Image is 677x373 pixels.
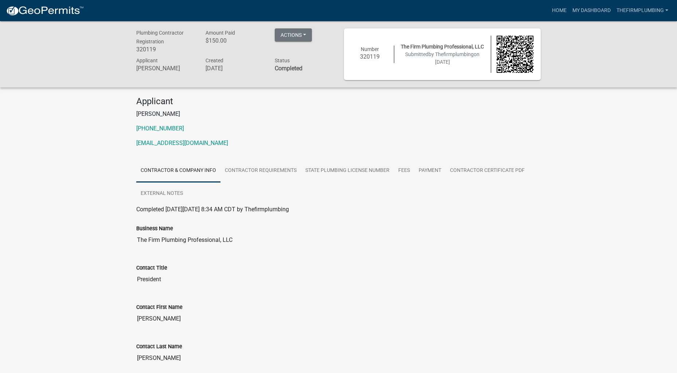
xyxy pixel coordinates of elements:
label: Business Name [136,226,173,231]
h6: 320119 [351,53,388,60]
button: Actions [275,28,312,42]
span: Completed [DATE][DATE] 8:34 AM CDT by Thefirmplumbing [136,206,289,213]
a: [EMAIL_ADDRESS][DOMAIN_NAME] [136,140,228,146]
a: Thefirmplumbing [614,4,671,17]
label: Contact First Name [136,305,183,310]
a: Payment [414,159,446,182]
a: External Notes [136,182,187,205]
a: My Dashboard [570,4,614,17]
h6: 320119 [136,46,195,53]
strong: Completed [275,65,302,72]
a: State Plumbing License Number [301,159,394,182]
span: Plumbing Contractor Registration [136,30,184,44]
span: Number [361,46,379,52]
h6: $150.00 [206,37,264,44]
span: Status [275,58,290,63]
label: Contact Last Name [136,344,182,349]
img: QR code [497,36,534,73]
a: Home [549,4,570,17]
a: Contractor Certificate PDF [446,159,529,182]
a: Fees [394,159,414,182]
span: The Firm Plumbing Professional, LLC [401,44,484,50]
a: Contractor & Company Info [136,159,220,182]
span: Applicant [136,58,158,63]
h4: Applicant [136,96,541,107]
h6: [PERSON_NAME] [136,65,195,72]
span: Created [206,58,223,63]
label: Contact Title [136,266,167,271]
span: Amount Paid [206,30,235,36]
a: [PHONE_NUMBER] [136,125,184,132]
span: by Thefirmplumbing [428,51,474,57]
a: Contractor Requirements [220,159,301,182]
p: [PERSON_NAME] [136,110,541,118]
h6: [DATE] [206,65,264,72]
span: Submitted on [DATE] [405,51,480,65]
